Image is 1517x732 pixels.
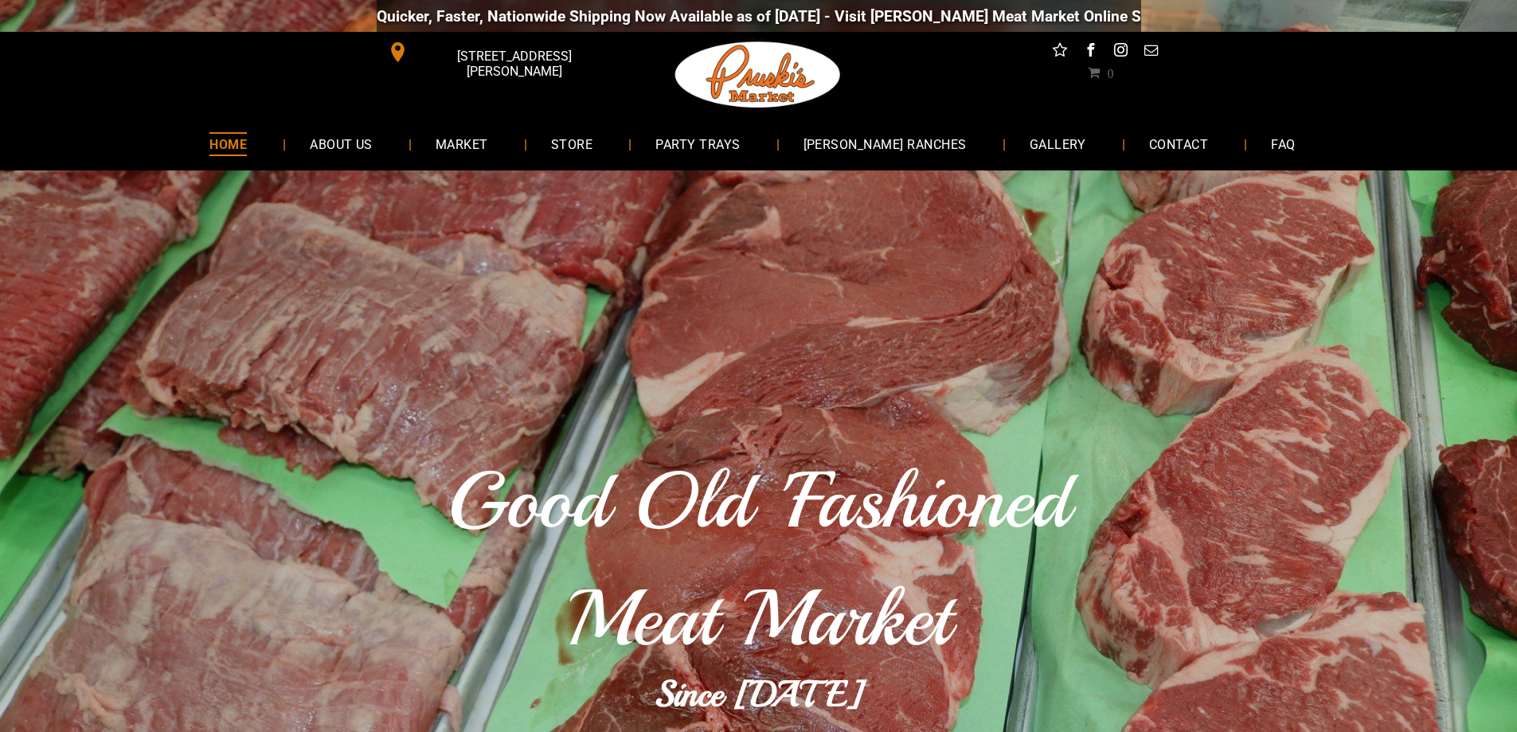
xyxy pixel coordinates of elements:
[1125,123,1232,165] a: CONTACT
[1006,123,1110,165] a: GALLERY
[527,123,616,165] a: STORE
[286,123,397,165] a: ABOUT US
[780,123,991,165] a: [PERSON_NAME] RANCHES
[672,32,844,118] img: Pruski-s+Market+HQ+Logo2-259w.png
[411,41,616,87] span: [STREET_ADDRESS][PERSON_NAME]
[1107,66,1113,79] span: 0
[377,40,620,65] a: [STREET_ADDRESS][PERSON_NAME]
[1247,123,1319,165] a: FAQ
[1050,40,1070,65] a: Social network
[655,671,863,717] b: Since [DATE]
[186,123,271,165] a: HOME
[1110,40,1131,65] a: instagram
[631,123,764,165] a: PARTY TRAYS
[1080,40,1101,65] a: facebook
[1140,40,1161,65] a: email
[412,123,512,165] a: MARKET
[448,452,1069,668] span: Good Old 'Fashioned Meat Market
